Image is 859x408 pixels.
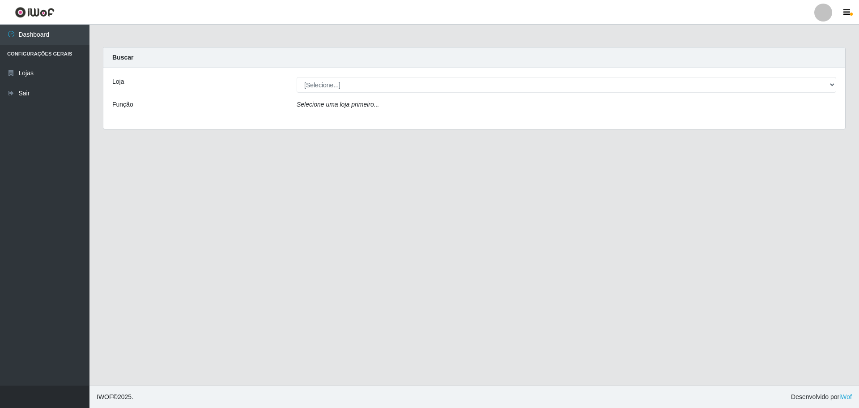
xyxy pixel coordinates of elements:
[97,393,113,400] span: IWOF
[112,54,133,61] strong: Buscar
[112,100,133,109] label: Função
[97,392,133,402] span: © 2025 .
[839,393,852,400] a: iWof
[791,392,852,402] span: Desenvolvido por
[112,77,124,86] label: Loja
[297,101,379,108] i: Selecione uma loja primeiro...
[15,7,55,18] img: CoreUI Logo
